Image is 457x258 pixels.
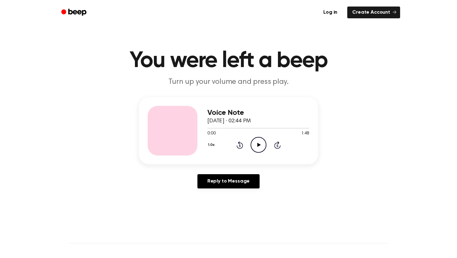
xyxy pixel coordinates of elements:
a: Log in [317,5,344,20]
span: 0:00 [207,130,215,137]
span: 1:48 [301,130,309,137]
a: Beep [57,7,92,19]
a: Create Account [347,7,400,18]
h1: You were left a beep [69,50,388,72]
span: [DATE] · 02:44 PM [207,118,251,124]
p: Turn up your volume and press play. [109,77,348,87]
h3: Voice Note [207,109,309,117]
a: Reply to Message [197,174,260,188]
button: 1.0x [207,140,217,150]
